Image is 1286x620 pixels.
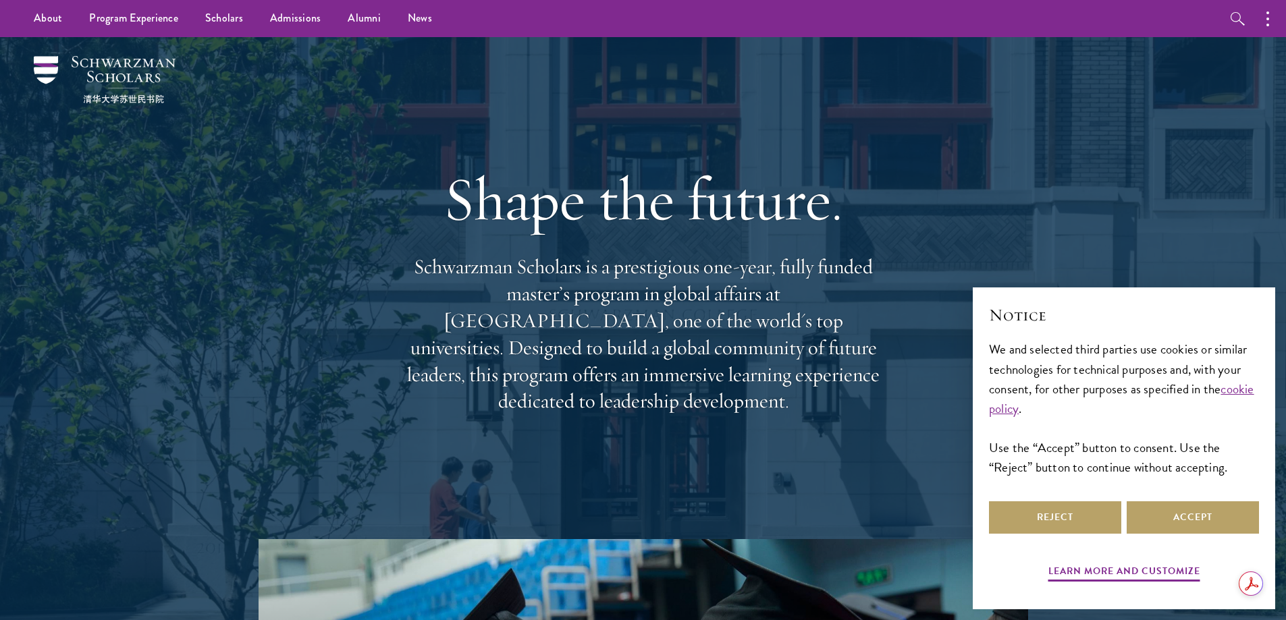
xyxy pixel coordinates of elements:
[1048,563,1200,584] button: Learn more and customize
[400,254,886,415] p: Schwarzman Scholars is a prestigious one-year, fully funded master’s program in global affairs at...
[400,161,886,237] h1: Shape the future.
[989,501,1121,534] button: Reject
[989,339,1259,476] div: We and selected third parties use cookies or similar technologies for technical purposes and, wit...
[1127,501,1259,534] button: Accept
[34,56,176,103] img: Schwarzman Scholars
[989,304,1259,327] h2: Notice
[989,379,1254,418] a: cookie policy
